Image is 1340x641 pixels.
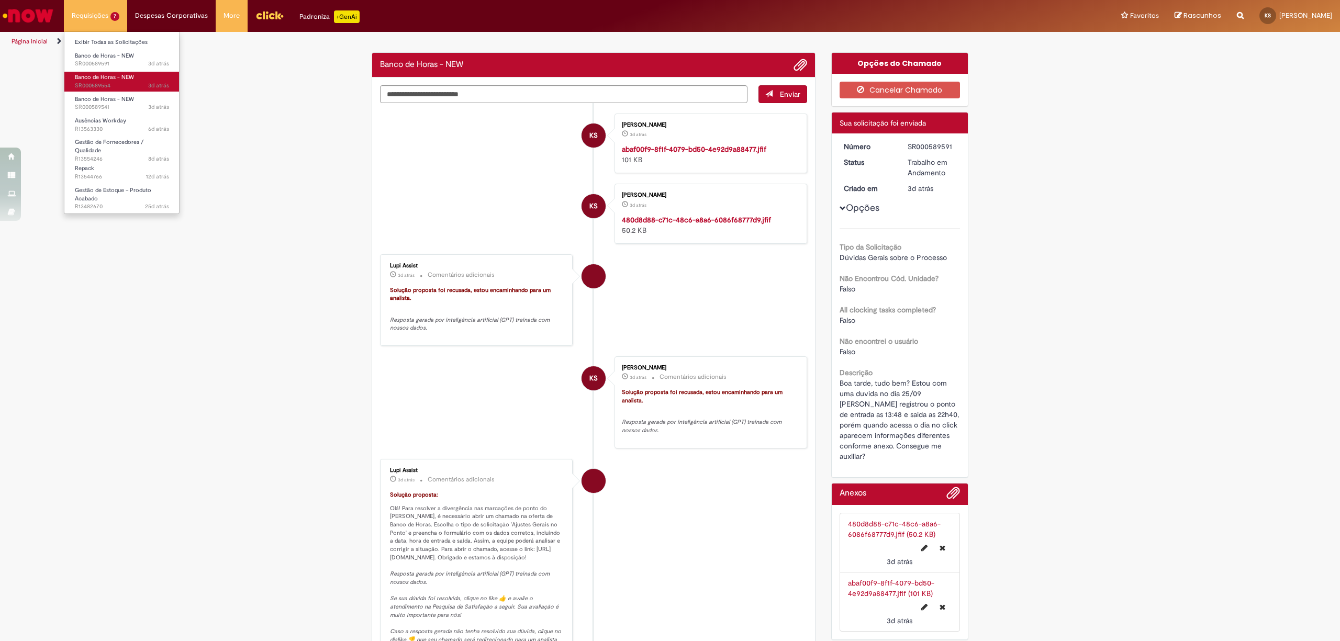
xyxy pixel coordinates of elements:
[908,183,956,194] div: 26/09/2025 18:09:13
[1279,11,1332,20] span: [PERSON_NAME]
[908,184,933,193] span: 3d atrás
[148,155,169,163] span: 8d atrás
[148,125,169,133] span: 6d atrás
[622,192,796,198] div: [PERSON_NAME]
[1130,10,1159,21] span: Favoritos
[840,82,961,98] button: Cancelar Chamado
[390,491,438,499] font: Solução proposta:
[110,12,119,21] span: 7
[836,183,900,194] dt: Criado em
[75,125,169,133] span: R13563330
[1265,12,1271,19] span: KS
[224,10,240,21] span: More
[380,85,747,104] textarea: Digite sua mensagem aqui...
[622,215,796,235] div: 50.2 KB
[148,103,169,111] span: 3d atrás
[836,141,900,152] dt: Número
[622,388,784,404] font: Solução proposta foi recusada, estou encaminhando para um analista.
[582,366,606,390] div: Ketlyn Cristina dos Santos
[64,31,180,214] ul: Requisições
[75,155,169,163] span: R13554246
[1175,11,1221,21] a: Rascunhos
[148,60,169,68] span: 3d atrás
[64,137,180,159] a: Aberto R13554246 : Gestão de Fornecedores / Qualidade
[630,202,646,208] time: 26/09/2025 18:10:00
[630,374,646,380] time: 26/09/2025 18:09:50
[299,10,360,23] div: Padroniza
[630,131,646,138] span: 3d atrás
[148,82,169,89] span: 3d atrás
[148,155,169,163] time: 22/09/2025 10:34:58
[622,122,796,128] div: [PERSON_NAME]
[840,316,855,325] span: Falso
[75,164,94,172] span: Repack
[887,616,912,625] span: 3d atrás
[622,215,771,224] a: 480d8d88-c71c-48c6-a8a6-6086f68777d9.jfif
[840,305,936,314] b: All clocking tasks completed?
[398,477,415,483] span: 3d atrás
[64,94,180,113] a: Aberto SR000589541 : Banco de Horas - NEW
[148,82,169,89] time: 26/09/2025 17:53:39
[622,418,783,434] em: Resposta gerada por inteligência artificial (GPT) treinada com nossos dados.
[75,138,143,154] span: Gestão de Fornecedores / Qualidade
[12,37,48,46] a: Página inicial
[887,557,912,566] time: 26/09/2025 18:10:00
[840,274,939,283] b: Não Encontrou Cód. Unidade?
[832,53,968,74] div: Opções do Chamado
[146,173,169,181] time: 17/09/2025 16:36:37
[64,37,180,48] a: Exibir Todas as Solicitações
[915,539,934,556] button: Editar nome de arquivo 480d8d88-c71c-48c6-a8a6-6086f68777d9.jfif
[64,50,180,70] a: Aberto SR000589591 : Banco de Horas - NEW
[135,10,208,21] span: Despesas Corporativas
[390,316,551,332] em: Resposta gerada por inteligência artificial (GPT) treinada com nossos dados.
[933,539,952,556] button: Excluir 480d8d88-c71c-48c6-a8a6-6086f68777d9.jfif
[908,157,956,178] div: Trabalho em Andamento
[428,271,495,279] small: Comentários adicionais
[915,599,934,615] button: Editar nome de arquivo abaf00f9-8f1f-4079-bd50-4e92d9a88477.jfif
[589,366,598,391] span: KS
[630,131,646,138] time: 26/09/2025 18:10:00
[840,336,918,346] b: Não encontrei o usuário
[145,203,169,210] time: 04/09/2025 17:36:54
[630,202,646,208] span: 3d atrás
[148,60,169,68] time: 26/09/2025 18:10:00
[64,72,180,91] a: Aberto SR000589554 : Banco de Horas - NEW
[75,52,134,60] span: Banco de Horas - NEW
[390,467,564,474] div: Lupi Assist
[75,82,169,90] span: SR000589554
[840,284,855,294] span: Falso
[582,469,606,493] div: Lupi Assist
[146,173,169,181] span: 12d atrás
[840,118,926,128] span: Sua solicitação foi enviada
[75,73,134,81] span: Banco de Horas - NEW
[255,7,284,23] img: click_logo_yellow_360x200.png
[908,141,956,152] div: SR000589591
[64,163,180,182] a: Aberto R13544766 : Repack
[64,115,180,134] a: Aberto R13563330 : Ausências Workday
[840,242,901,252] b: Tipo da Solicitação
[8,32,886,51] ul: Trilhas de página
[75,95,134,103] span: Banco de Horas - NEW
[780,89,800,99] span: Enviar
[589,194,598,219] span: KS
[75,60,169,68] span: SR000589591
[75,103,169,111] span: SR000589541
[840,489,866,498] h2: Anexos
[145,203,169,210] span: 25d atrás
[1183,10,1221,20] span: Rascunhos
[582,194,606,218] div: Ketlyn Cristina dos Santos
[582,123,606,148] div: Ketlyn Cristina dos Santos
[398,272,415,278] span: 3d atrás
[758,85,807,103] button: Enviar
[887,557,912,566] span: 3d atrás
[72,10,108,21] span: Requisições
[887,616,912,625] time: 26/09/2025 18:10:00
[75,173,169,181] span: R13544766
[390,286,552,302] font: Solução proposta foi recusada, estou encaminhando para um analista.
[840,347,855,356] span: Falso
[398,272,415,278] time: 26/09/2025 18:09:51
[622,144,766,154] a: abaf00f9-8f1f-4079-bd50-4e92d9a88477.jfif
[148,125,169,133] time: 24/09/2025 14:37:53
